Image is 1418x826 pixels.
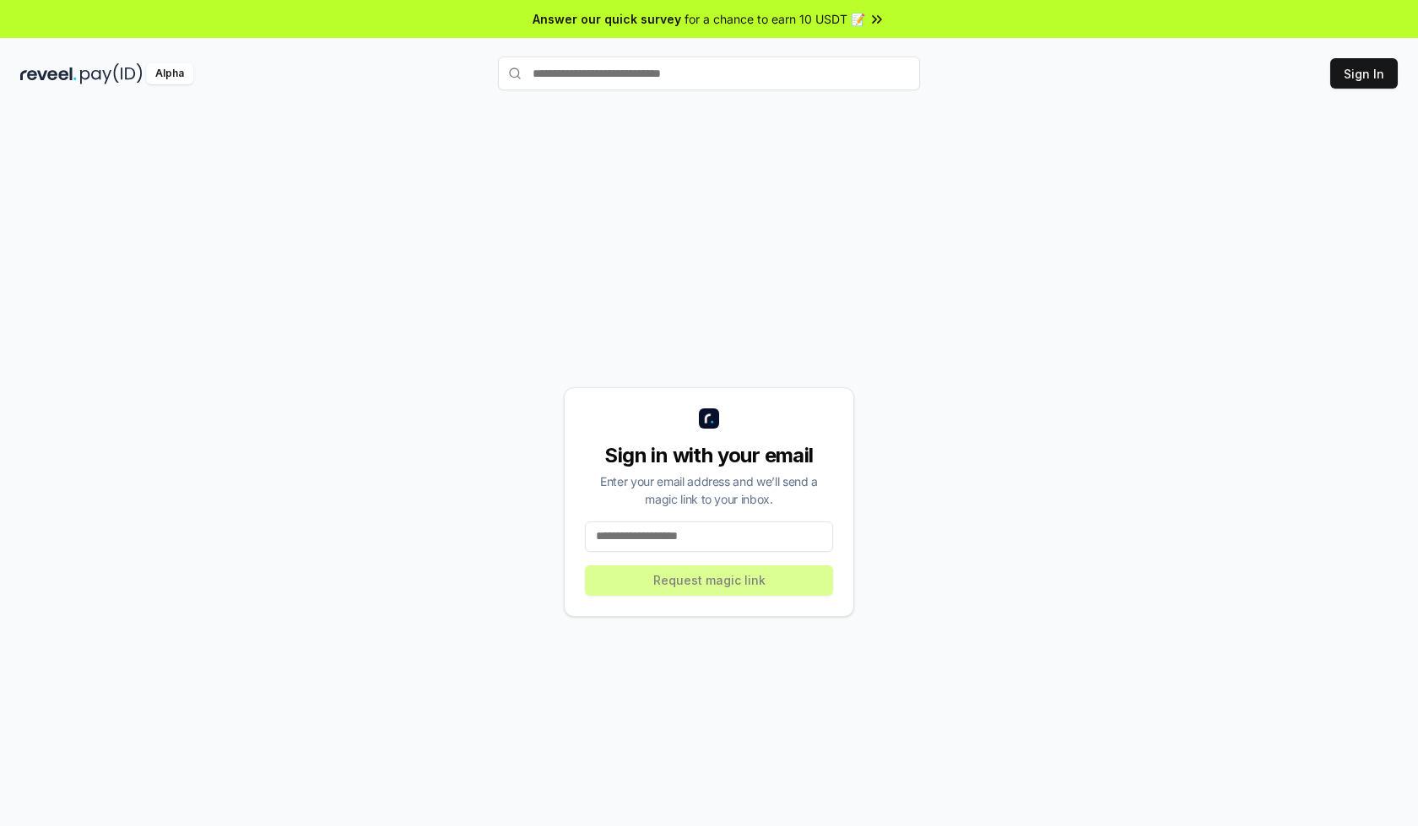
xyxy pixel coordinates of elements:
[80,63,143,84] img: pay_id
[20,63,77,84] img: reveel_dark
[685,10,865,28] span: for a chance to earn 10 USDT 📝
[699,408,719,429] img: logo_small
[1330,58,1398,89] button: Sign In
[585,472,833,508] div: Enter your email address and we’ll send a magic link to your inbox.
[585,442,833,469] div: Sign in with your email
[146,63,193,84] div: Alpha
[533,10,681,28] span: Answer our quick survey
